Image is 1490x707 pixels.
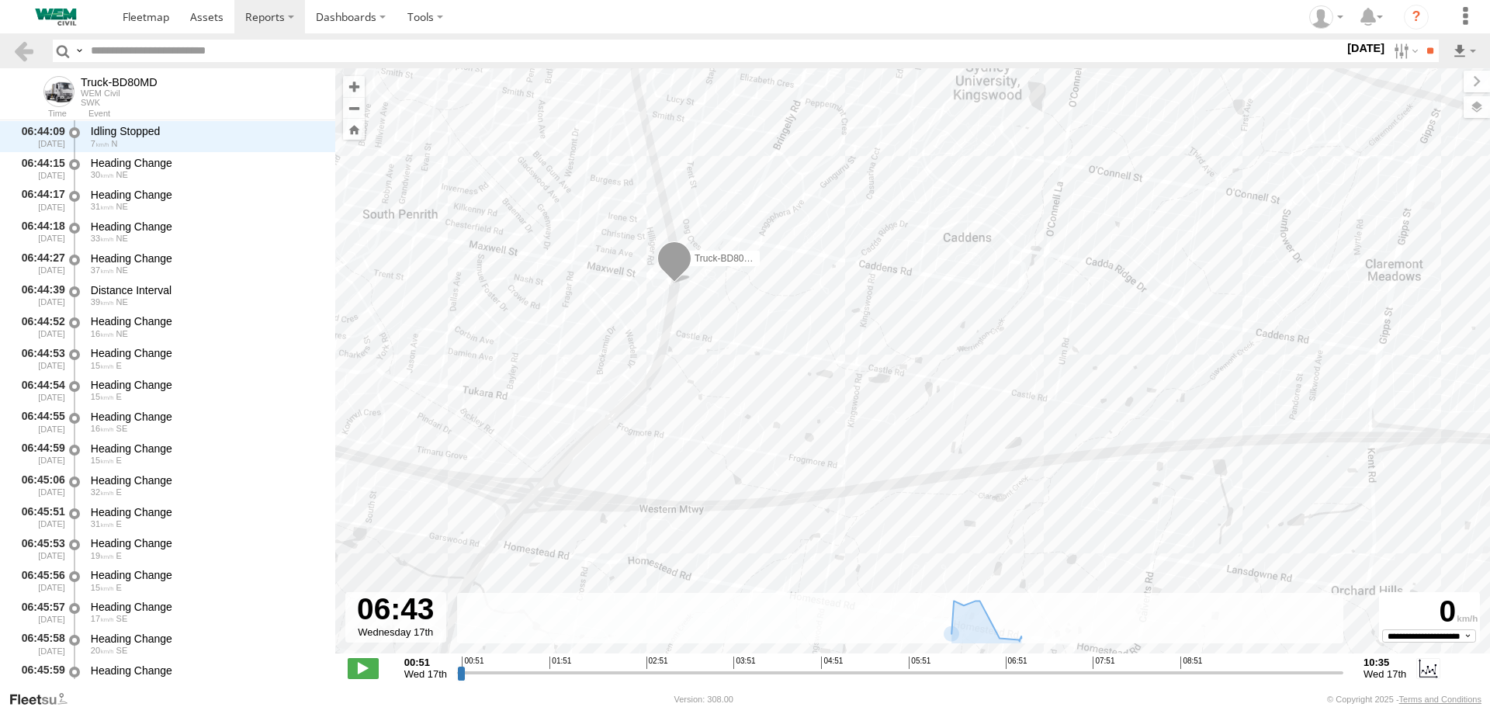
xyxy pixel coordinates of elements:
a: Back to previous Page [12,40,35,62]
span: 04:51 [821,657,843,669]
span: Truck-BD80MD [695,253,758,264]
span: 08:51 [1180,657,1202,669]
div: 06:44:27 [DATE] [12,249,67,278]
label: Play/Stop [348,658,379,678]
button: Zoom out [343,97,365,119]
img: WEMCivilLogo.svg [16,9,96,26]
span: 30 [91,170,114,179]
button: Zoom Home [343,119,365,140]
button: Zoom in [343,76,365,97]
label: Search Query [73,40,85,62]
span: Wed 17th Sep 2025 [404,668,447,680]
div: WEM Civil [81,88,158,98]
div: Heading Change [91,314,321,328]
span: 07:51 [1093,657,1114,669]
span: 02:51 [646,657,668,669]
span: Heading: 82 [116,361,122,370]
span: 15 [91,583,114,592]
div: 06:45:53 [DATE] [12,535,67,563]
div: Heading Change [91,378,321,392]
div: Heading Change [91,473,321,487]
div: Event [88,110,335,118]
span: 37 [91,265,114,275]
span: Heading: 42 [116,297,128,307]
span: 17 [91,614,114,623]
div: 06:45:56 [DATE] [12,567,67,595]
div: SWK [81,98,158,107]
span: Heading: 3 [111,139,117,148]
i: ? [1404,5,1429,29]
div: Idling Stopped [91,124,321,138]
div: 06:44:39 [DATE] [12,281,67,310]
div: Heading Change [91,410,321,424]
div: 06:45:06 [DATE] [12,471,67,500]
span: 32 [91,487,114,497]
span: Heading: 45 [116,265,128,275]
span: Heading: 94 [116,392,122,401]
span: 15 [91,392,114,401]
span: Heading: 117 [116,614,128,623]
label: Search Filter Options [1388,40,1421,62]
span: 15 [91,361,114,370]
div: Heading Change [91,156,321,170]
span: 15 [91,456,114,465]
span: Heading: 60 [116,234,128,243]
span: Heading: 30 [116,170,128,179]
span: 7 [91,139,109,148]
div: Heading Change [91,536,321,550]
span: 33 [91,234,114,243]
span: 01:51 [549,657,571,669]
div: Heading Change [91,505,321,519]
span: 20 [91,678,114,687]
span: Heading: 150 [116,678,128,687]
div: 06:44:15 [DATE] [12,154,67,182]
div: Heading Change [91,600,321,614]
span: Heading: 61 [116,329,128,338]
label: [DATE] [1344,40,1388,57]
span: 19 [91,551,114,560]
div: Truck-BD80MD - View Asset History [81,76,158,88]
div: 06:45:58 [DATE] [12,629,67,658]
div: Heading Change [91,664,321,678]
div: 06:45:51 [DATE] [12,503,67,532]
div: Kevin Webb [1304,5,1349,29]
span: 05:51 [909,657,930,669]
div: 06:44:54 [DATE] [12,376,67,404]
span: Heading: 84 [116,519,122,529]
div: 06:44:52 [DATE] [12,313,67,341]
div: 06:45:57 [DATE] [12,598,67,626]
div: 06:44:18 [DATE] [12,217,67,246]
span: Heading: 74 [116,551,122,560]
span: 39 [91,297,114,307]
div: Version: 308.00 [674,695,733,704]
div: 06:44:17 [DATE] [12,185,67,214]
a: Terms and Conditions [1399,695,1481,704]
span: 31 [91,202,114,211]
strong: 10:35 [1364,657,1406,668]
div: Distance Interval [91,283,321,297]
span: Heading: 92 [116,583,122,592]
div: Heading Change [91,220,321,234]
span: Heading: 99 [116,487,122,497]
div: 06:44:55 [DATE] [12,407,67,436]
strong: 00:51 [404,657,447,668]
span: Heading: 136 [116,646,128,655]
div: Heading Change [91,251,321,265]
span: 03:51 [733,657,755,669]
div: 06:44:59 [DATE] [12,439,67,468]
label: Export results as... [1451,40,1478,62]
span: 16 [91,424,114,433]
span: 06:51 [1006,657,1027,669]
div: Heading Change [91,568,321,582]
span: 20 [91,646,114,655]
span: 00:51 [462,657,483,669]
div: Heading Change [91,442,321,456]
div: 0 [1381,594,1478,629]
span: Heading: 121 [116,424,128,433]
span: Wed 17th Sep 2025 [1364,668,1406,680]
div: Heading Change [91,188,321,202]
span: Heading: 50 [116,202,128,211]
div: 06:45:59 [DATE] [12,661,67,690]
div: 06:44:09 [DATE] [12,123,67,151]
span: 16 [91,329,114,338]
